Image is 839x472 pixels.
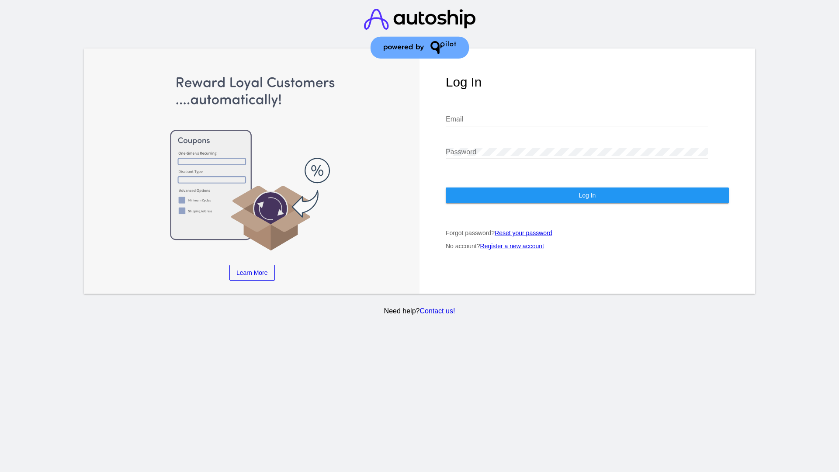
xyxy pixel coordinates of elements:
[229,265,275,281] a: Learn More
[579,192,596,199] span: Log In
[419,307,455,315] a: Contact us!
[446,229,729,236] p: Forgot password?
[446,243,729,250] p: No account?
[495,229,552,236] a: Reset your password
[446,115,708,123] input: Email
[446,187,729,203] button: Log In
[446,75,729,90] h1: Log In
[111,75,394,252] img: Apply Coupons Automatically to Scheduled Orders with QPilot
[236,269,268,276] span: Learn More
[83,307,757,315] p: Need help?
[480,243,544,250] a: Register a new account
